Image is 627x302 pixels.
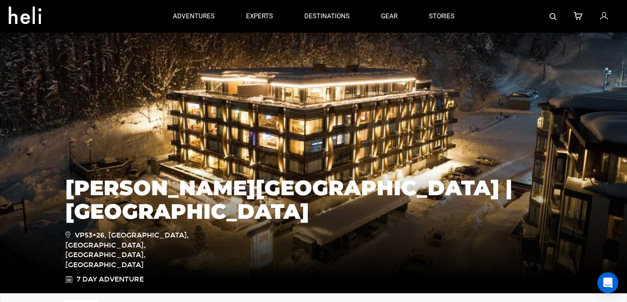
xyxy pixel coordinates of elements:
h1: [PERSON_NAME][GEOGRAPHIC_DATA] | [GEOGRAPHIC_DATA] [65,176,562,223]
span: VP53+26, [GEOGRAPHIC_DATA], [GEOGRAPHIC_DATA], [GEOGRAPHIC_DATA], [GEOGRAPHIC_DATA] [65,230,189,270]
p: experts [246,12,273,21]
p: adventures [173,12,215,21]
div: Open Intercom Messenger [597,272,618,293]
p: destinations [304,12,350,21]
img: search-bar-icon.svg [549,13,556,20]
span: 7 Day Adventure [77,275,144,285]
